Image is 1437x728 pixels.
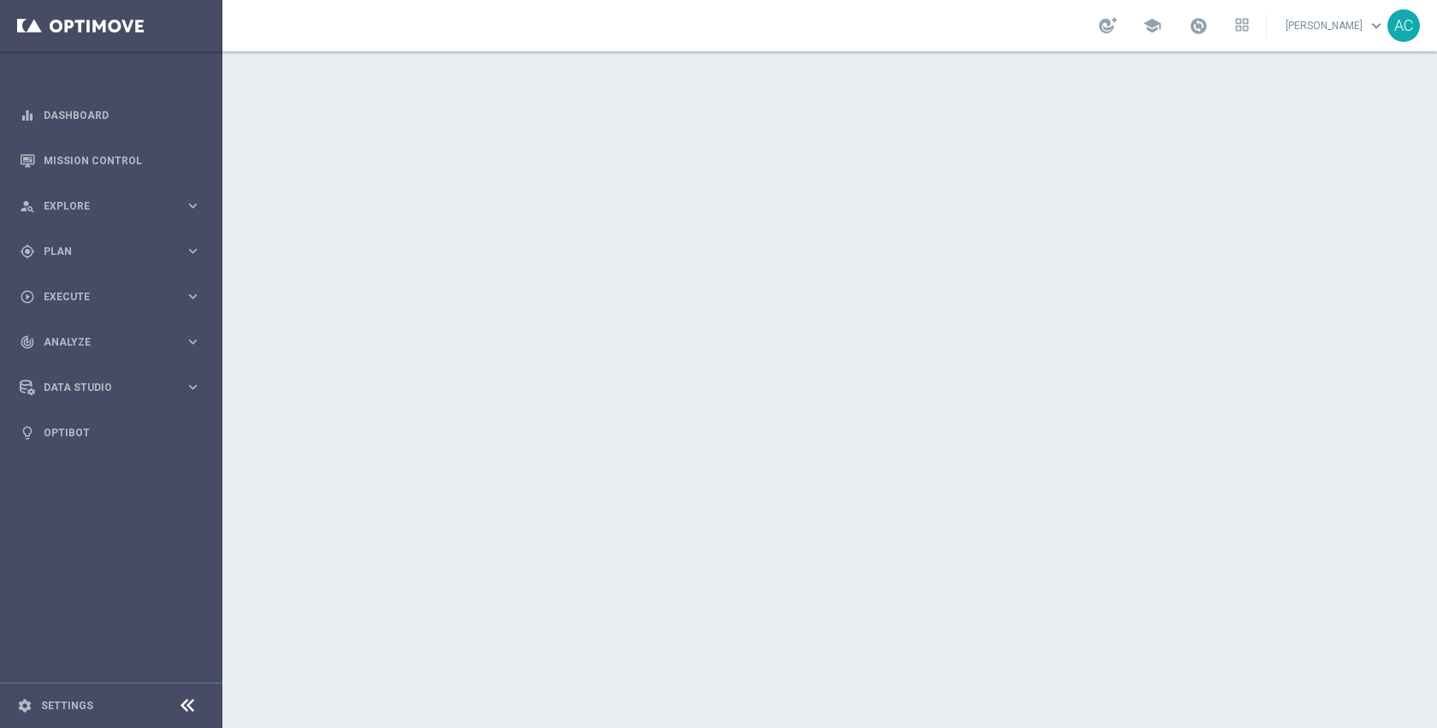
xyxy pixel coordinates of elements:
[44,410,201,455] a: Optibot
[20,198,185,214] div: Explore
[20,108,35,123] i: equalizer
[20,334,185,350] div: Analyze
[20,334,35,350] i: track_changes
[19,290,202,304] button: play_circle_outline Execute keyboard_arrow_right
[19,109,202,122] button: equalizer Dashboard
[185,243,201,259] i: keyboard_arrow_right
[44,382,185,393] span: Data Studio
[20,244,185,259] div: Plan
[1387,9,1420,42] div: AC
[44,246,185,257] span: Plan
[20,289,35,305] i: play_circle_outline
[44,201,185,211] span: Explore
[20,138,201,183] div: Mission Control
[19,335,202,349] button: track_changes Analyze keyboard_arrow_right
[20,289,185,305] div: Execute
[1143,16,1162,35] span: school
[44,292,185,302] span: Execute
[1284,13,1387,38] a: [PERSON_NAME]keyboard_arrow_down
[20,380,185,395] div: Data Studio
[1367,16,1386,35] span: keyboard_arrow_down
[185,334,201,350] i: keyboard_arrow_right
[17,698,33,713] i: settings
[19,426,202,440] button: lightbulb Optibot
[20,244,35,259] i: gps_fixed
[20,92,201,138] div: Dashboard
[41,701,93,711] a: Settings
[185,198,201,214] i: keyboard_arrow_right
[185,288,201,305] i: keyboard_arrow_right
[20,425,35,441] i: lightbulb
[20,198,35,214] i: person_search
[185,379,201,395] i: keyboard_arrow_right
[19,381,202,394] button: Data Studio keyboard_arrow_right
[44,337,185,347] span: Analyze
[19,199,202,213] button: person_search Explore keyboard_arrow_right
[19,245,202,258] button: gps_fixed Plan keyboard_arrow_right
[44,92,201,138] a: Dashboard
[44,138,201,183] a: Mission Control
[19,154,202,168] button: Mission Control
[20,410,201,455] div: Optibot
